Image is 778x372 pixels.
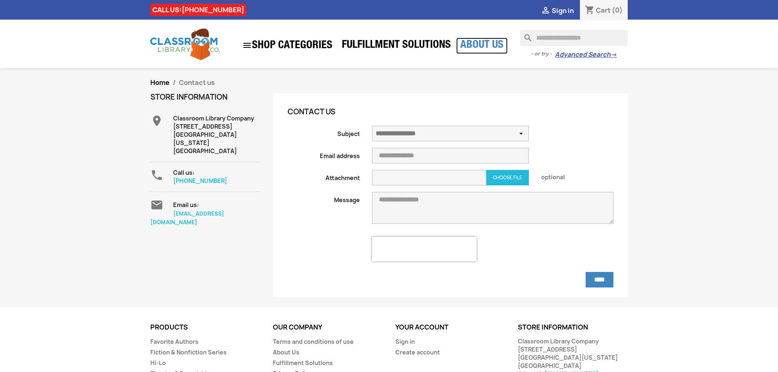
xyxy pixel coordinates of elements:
h4: Store information [150,93,261,101]
a: SHOP CATEGORIES [238,36,337,54]
span: → [611,51,617,59]
h3: Contact us [288,108,529,116]
a: Favorite Authors [150,338,198,345]
span: Cart [596,6,611,15]
a: Fulfillment Solutions [338,38,455,54]
label: Email address [281,148,366,160]
span: Sign in [552,6,574,15]
a: Hi-Lo [150,359,166,367]
a: About Us [456,38,508,54]
span: Choose file [493,175,522,180]
p: Store information [518,324,628,331]
i:  [541,6,551,16]
a: Fulfillment Solutions [273,359,333,367]
a: Sign in [395,338,415,345]
a: Advanced Search→ [555,51,617,59]
label: Message [281,192,366,204]
i: search [520,30,530,40]
span: Contact us [179,78,215,87]
i: shopping_cart [585,6,595,16]
span: optional [535,170,620,181]
label: Attachment [281,170,366,182]
div: Email us: [173,198,261,209]
p: Products [150,324,261,331]
i:  [150,169,163,182]
a: Home [150,78,169,87]
a: [PHONE_NUMBER] [173,177,227,185]
a: About Us [273,348,299,356]
i:  [150,114,163,127]
iframe: reCAPTCHA [372,237,477,261]
label: Subject [281,126,366,138]
a:  Sign in [541,6,574,15]
a: Terms and conditions of use [273,338,354,345]
a: [PHONE_NUMBER] [182,5,244,14]
i:  [150,198,163,212]
input: Search [520,30,628,46]
a: Fiction & Nonfiction Series [150,348,227,356]
a: [EMAIL_ADDRESS][DOMAIN_NAME] [150,210,224,226]
p: Our company [273,324,383,331]
span: - or try - [531,50,555,58]
i:  [242,40,252,50]
div: Call us: [173,169,261,185]
a: Create account [395,348,440,356]
div: CALL US: [150,4,246,16]
span: (0) [612,6,623,15]
a: Your account [395,323,448,332]
img: Classroom Library Company [150,29,220,60]
div: Classroom Library Company [STREET_ADDRESS] [GEOGRAPHIC_DATA][US_STATE] [GEOGRAPHIC_DATA] [173,114,261,155]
